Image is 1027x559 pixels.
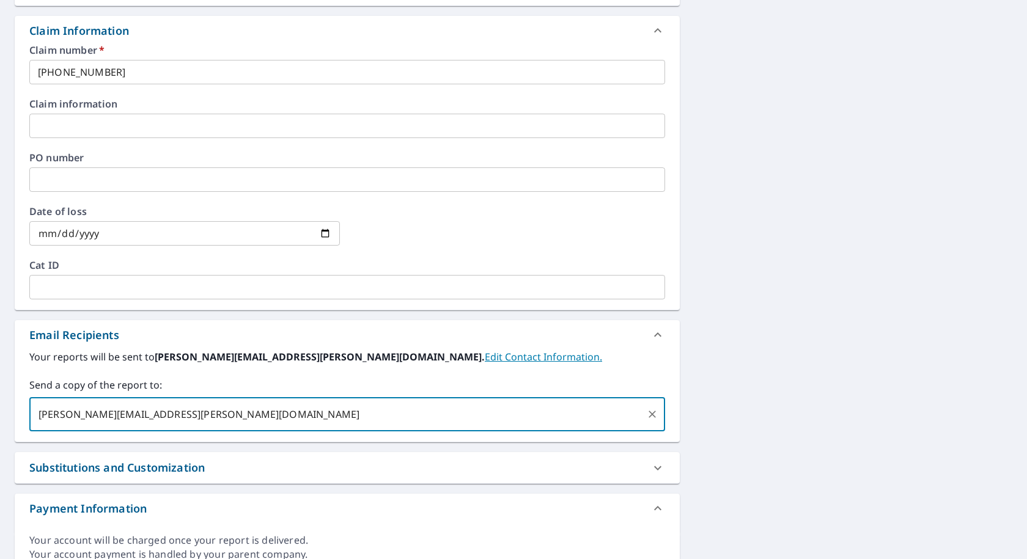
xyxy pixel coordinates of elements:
[29,206,340,216] label: Date of loss
[644,406,661,423] button: Clear
[15,494,680,523] div: Payment Information
[29,327,119,343] div: Email Recipients
[29,45,665,55] label: Claim number
[155,350,485,364] b: [PERSON_NAME][EMAIL_ADDRESS][PERSON_NAME][DOMAIN_NAME].
[29,99,665,109] label: Claim information
[29,533,665,547] div: Your account will be charged once your report is delivered.
[29,260,665,270] label: Cat ID
[29,378,665,392] label: Send a copy of the report to:
[29,23,129,39] div: Claim Information
[15,320,680,349] div: Email Recipients
[15,452,680,483] div: Substitutions and Customization
[485,350,602,364] a: EditContactInfo
[29,153,665,163] label: PO number
[29,459,205,476] div: Substitutions and Customization
[29,500,147,517] div: Payment Information
[15,16,680,45] div: Claim Information
[29,349,665,364] label: Your reports will be sent to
